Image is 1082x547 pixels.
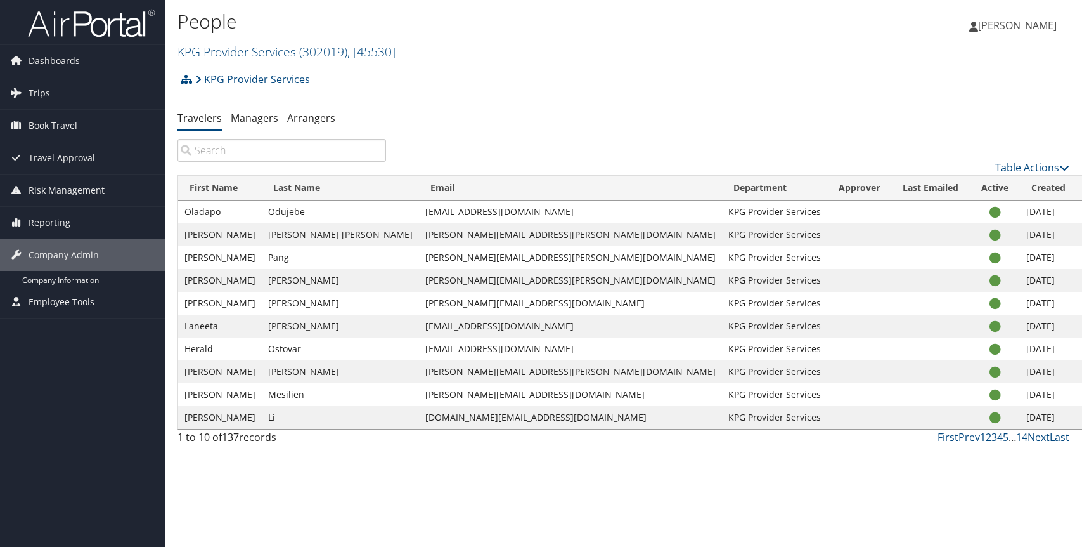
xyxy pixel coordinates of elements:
td: KPG Provider Services [722,406,827,429]
td: [DATE] [1020,315,1077,338]
td: [PERSON_NAME] [178,246,262,269]
td: [PERSON_NAME] [262,360,419,383]
a: First [937,430,958,444]
span: Book Travel [29,110,77,142]
td: KPG Provider Services [722,269,827,292]
a: Next [1027,430,1050,444]
td: [DATE] [1020,201,1077,223]
span: Reporting [29,207,70,239]
td: [PERSON_NAME] [262,292,419,315]
a: [PERSON_NAME] [969,6,1069,44]
td: KPG Provider Services [722,223,827,246]
td: [PERSON_NAME] [178,406,262,429]
span: [PERSON_NAME] [978,18,1057,32]
input: Search [177,139,386,162]
td: KPG Provider Services [722,292,827,315]
td: [PERSON_NAME] [178,269,262,292]
span: 137 [222,430,239,444]
th: Last Emailed: activate to sort column ascending [891,176,970,201]
td: [DOMAIN_NAME][EMAIL_ADDRESS][DOMAIN_NAME] [419,406,722,429]
a: 3 [991,430,997,444]
th: Department: activate to sort column ascending [722,176,827,201]
td: [PERSON_NAME] [178,223,262,246]
td: KPG Provider Services [722,246,827,269]
th: Created: activate to sort column ascending [1020,176,1077,201]
td: KPG Provider Services [722,201,827,223]
td: Odujebe [262,201,419,223]
td: KPG Provider Services [722,360,827,383]
td: [PERSON_NAME] [178,292,262,315]
td: [DATE] [1020,360,1077,383]
td: [DATE] [1020,383,1077,406]
th: First Name: activate to sort column ascending [178,176,262,201]
td: [PERSON_NAME] [262,269,419,292]
h1: People [177,8,772,35]
span: , [ 45530 ] [347,43,396,60]
td: Mesilien [262,383,419,406]
td: [DATE] [1020,338,1077,360]
a: 14 [1016,430,1027,444]
td: [DATE] [1020,292,1077,315]
a: Table Actions [995,161,1069,175]
td: [DATE] [1020,269,1077,292]
td: [PERSON_NAME] [178,383,262,406]
a: Travelers [177,111,222,125]
a: Arrangers [287,111,335,125]
td: [DATE] [1020,223,1077,246]
span: Company Admin [29,239,99,271]
td: [PERSON_NAME] [262,315,419,338]
a: KPG Provider Services [195,67,310,92]
td: [EMAIL_ADDRESS][DOMAIN_NAME] [419,338,722,360]
td: Ostovar [262,338,419,360]
a: Last [1050,430,1069,444]
a: Prev [958,430,980,444]
a: KPG Provider Services [177,43,396,60]
td: [PERSON_NAME] [178,360,262,383]
td: [PERSON_NAME][EMAIL_ADDRESS][DOMAIN_NAME] [419,383,722,406]
th: Last Name: activate to sort column ascending [262,176,419,201]
span: … [1008,430,1016,444]
th: Approver [827,176,891,201]
th: Email: activate to sort column ascending [419,176,722,201]
td: [PERSON_NAME][EMAIL_ADDRESS][PERSON_NAME][DOMAIN_NAME] [419,223,722,246]
td: [PERSON_NAME][EMAIL_ADDRESS][PERSON_NAME][DOMAIN_NAME] [419,360,722,383]
a: 1 [980,430,986,444]
span: Employee Tools [29,286,94,318]
a: 5 [1003,430,1008,444]
a: 4 [997,430,1003,444]
span: ( 302019 ) [299,43,347,60]
td: [PERSON_NAME][EMAIL_ADDRESS][DOMAIN_NAME] [419,292,722,315]
td: [DATE] [1020,406,1077,429]
td: Herald [178,338,262,360]
td: [PERSON_NAME] [PERSON_NAME] [262,223,419,246]
span: Trips [29,77,50,109]
img: airportal-logo.png [28,8,155,38]
span: Dashboards [29,45,80,77]
td: Laneeta [178,315,262,338]
span: Risk Management [29,175,105,206]
td: Li [262,406,419,429]
td: KPG Provider Services [722,383,827,406]
td: [DATE] [1020,246,1077,269]
a: 2 [986,430,991,444]
td: [PERSON_NAME][EMAIL_ADDRESS][PERSON_NAME][DOMAIN_NAME] [419,246,722,269]
td: [EMAIL_ADDRESS][DOMAIN_NAME] [419,315,722,338]
div: 1 to 10 of records [177,430,386,451]
a: Managers [231,111,278,125]
td: KPG Provider Services [722,315,827,338]
td: Pang [262,246,419,269]
td: KPG Provider Services [722,338,827,360]
td: [PERSON_NAME][EMAIL_ADDRESS][PERSON_NAME][DOMAIN_NAME] [419,269,722,292]
th: Active: activate to sort column ascending [970,176,1020,201]
td: Oladapo [178,201,262,223]
td: [EMAIL_ADDRESS][DOMAIN_NAME] [419,201,722,223]
span: Travel Approval [29,142,95,174]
